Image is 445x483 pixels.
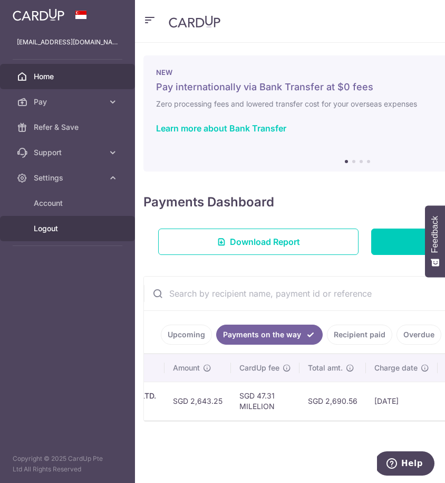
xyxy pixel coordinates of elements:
a: Overdue [396,325,441,345]
a: Recipient paid [327,325,392,345]
td: SGD 47.31 MILELION [231,382,299,420]
h4: Payments Dashboard [143,193,274,212]
span: Home [34,71,103,82]
a: Download Report [158,229,359,255]
td: SGD 2,690.56 [299,382,366,420]
p: [EMAIL_ADDRESS][DOMAIN_NAME] [17,37,118,48]
span: Feedback [430,216,440,253]
a: Learn more about Bank Transfer [156,123,286,134]
span: Logout [34,223,103,234]
span: Download Report [230,235,300,248]
span: Account [34,198,103,209]
span: Settings [34,173,103,183]
span: Refer & Save [34,122,103,132]
img: CardUp [13,8,64,21]
td: SGD 2,643.25 [165,382,231,420]
iframe: Opens a widget where you can find more information [377,451,434,478]
span: Total amt. [308,363,343,373]
span: Pay [34,97,103,107]
span: Charge date [374,363,418,373]
span: Amount [173,363,200,373]
button: Feedback - Show survey [425,205,445,277]
td: [DATE] [366,382,438,420]
span: Support [34,147,103,158]
a: Payments on the way [216,325,323,345]
img: CardUp [169,15,220,28]
span: CardUp fee [239,363,279,373]
a: Upcoming [161,325,212,345]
